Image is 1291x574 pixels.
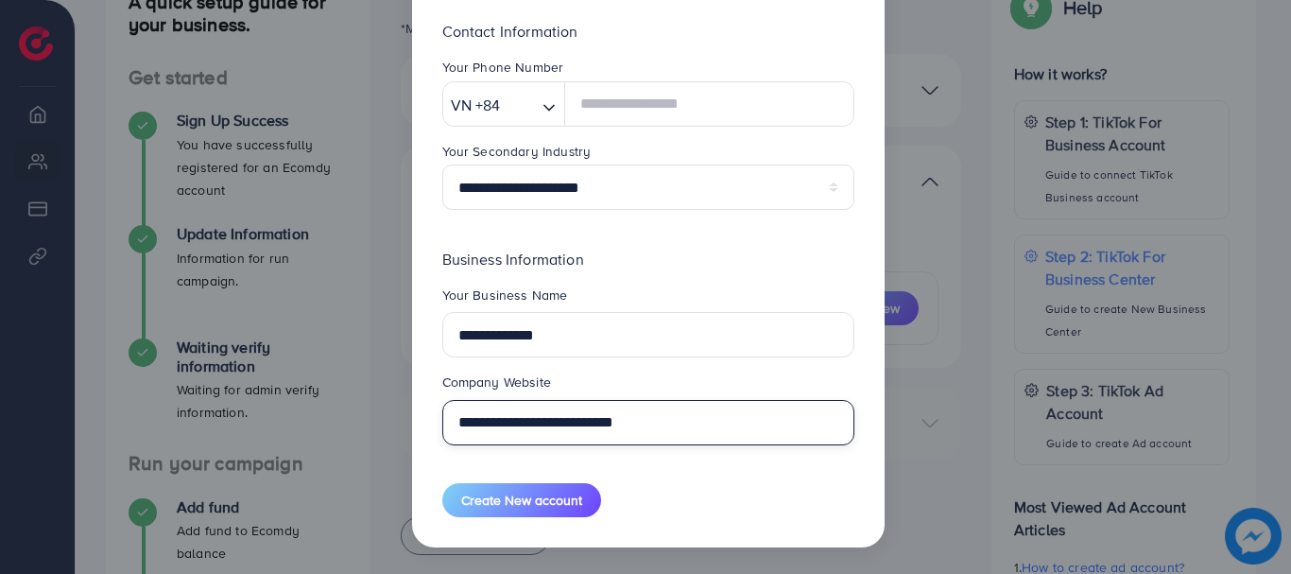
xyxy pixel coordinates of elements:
[475,92,500,119] span: +84
[442,248,854,270] p: Business Information
[442,20,854,43] p: Contact Information
[506,91,535,120] input: Search for option
[451,92,472,119] span: VN
[461,491,582,510] span: Create New account
[442,286,854,312] legend: Your Business Name
[442,58,564,77] label: Your Phone Number
[442,373,854,399] legend: Company Website
[442,142,592,161] label: Your Secondary Industry
[442,81,566,127] div: Search for option
[442,483,601,517] button: Create New account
